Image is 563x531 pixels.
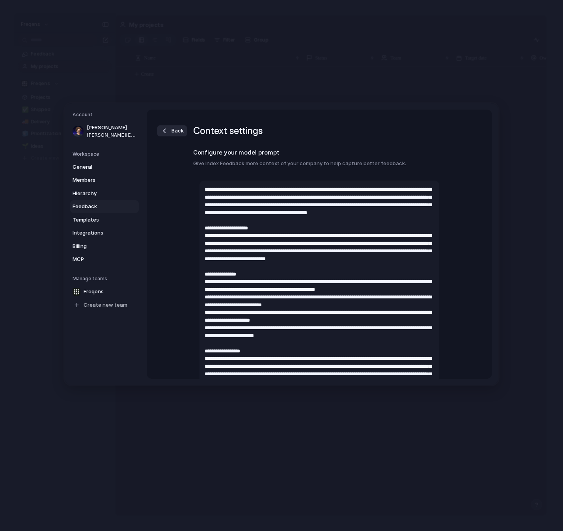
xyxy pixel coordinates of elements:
[84,301,127,309] span: Create new team
[70,121,139,141] a: [PERSON_NAME][PERSON_NAME][EMAIL_ADDRESS][DOMAIN_NAME]
[193,124,263,138] h1: Context settings
[73,111,139,118] h5: Account
[70,299,139,311] a: Create new team
[87,124,137,132] span: [PERSON_NAME]
[73,255,123,263] span: MCP
[70,200,139,213] a: Feedback
[70,214,139,226] a: Templates
[73,216,123,224] span: Templates
[73,190,123,197] span: Hierarchy
[193,148,446,157] h2: Configure your model prompt
[73,163,123,171] span: General
[70,174,139,186] a: Members
[73,242,123,250] span: Billing
[73,176,123,184] span: Members
[193,160,446,168] h3: Give Index Feedback more context of your company to help capture better feedback.
[84,288,104,296] span: Freqens
[70,240,139,253] a: Billing
[70,161,139,173] a: General
[73,229,123,237] span: Integrations
[70,285,139,298] a: Freqens
[73,151,139,158] h5: Workspace
[172,127,184,135] span: Back
[70,187,139,200] a: Hierarchy
[73,203,123,211] span: Feedback
[73,275,139,282] h5: Manage teams
[157,125,187,136] button: Back
[70,227,139,239] a: Integrations
[70,253,139,266] a: MCP
[87,132,137,139] span: [PERSON_NAME][EMAIL_ADDRESS][DOMAIN_NAME]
